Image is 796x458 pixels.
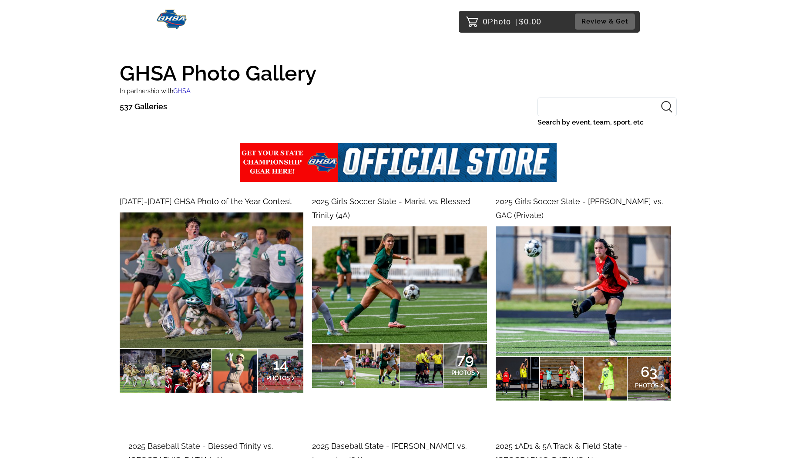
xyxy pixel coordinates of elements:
span: [DATE]-[DATE] GHSA Photo of the Year Contest [120,197,292,206]
span: PHOTOS [266,374,290,381]
a: [DATE]-[DATE] GHSA Photo of the Year Contest14PHOTOS [120,195,303,393]
span: 63 [635,369,664,374]
span: PHOTOS [451,369,475,376]
img: 193801 [120,212,303,348]
span: PHOTOS [635,382,658,389]
a: Review & Get [575,13,638,30]
p: 0 $0.00 [483,15,542,29]
button: Review & Get [575,13,635,30]
img: ghsa%2Fevents%2Fgallery%2Fundefined%2F5fb9f561-abbd-4c28-b40d-30de1d9e5cda [240,143,557,182]
span: 79 [451,357,480,362]
h1: GHSA Photo Gallery [120,55,677,84]
small: In partnership with [120,87,191,94]
span: 2025 Girls Soccer State - Marist vs. Blessed Trinity (4A) [312,197,470,220]
img: 192850 [312,226,487,343]
a: 2025 Girls Soccer State - Marist vs. Blessed Trinity (4A)79PHOTOS [312,195,487,388]
img: Snapphound Logo [157,10,188,29]
img: 192771 [496,226,671,356]
span: Photo [488,15,511,29]
label: Search by event, team, sport, etc [537,116,677,128]
p: 537 Galleries [120,100,167,114]
span: 2025 Girls Soccer State - [PERSON_NAME] vs. GAC (Private) [496,197,663,220]
span: | [515,17,518,26]
a: 2025 Girls Soccer State - [PERSON_NAME] vs. GAC (Private)63PHOTOS [496,195,671,401]
span: GHSA [173,87,191,94]
span: 14 [266,362,295,367]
